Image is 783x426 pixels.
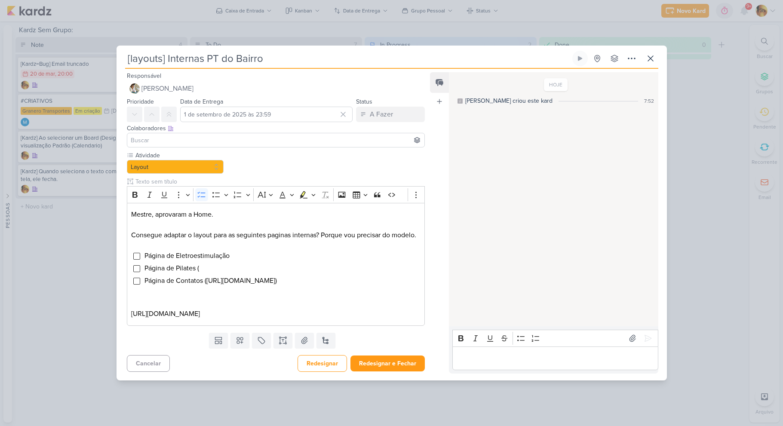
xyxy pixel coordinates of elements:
[370,109,393,120] div: A Fazer
[465,96,553,105] div: [PERSON_NAME] criou este kard
[180,98,223,105] label: Data de Entrega
[127,72,161,80] label: Responsável
[356,98,372,105] label: Status
[141,83,193,94] span: [PERSON_NAME]
[452,330,658,346] div: Editor toolbar
[144,264,199,273] span: Página de Pilates (
[129,83,140,94] img: Raphael Simas
[180,107,353,122] input: Select a date
[127,160,224,174] button: Layout
[131,230,420,240] p: Consegue adaptar o layout para as seguintes paginas internas? Porque vou precisar do modelo.
[131,209,420,220] p: Mestre, aprovaram a Home.
[127,355,170,372] button: Cancelar
[298,355,347,372] button: Redesignar
[144,276,277,285] span: Página de Contatos ([URL][DOMAIN_NAME])
[131,309,420,319] p: [URL][DOMAIN_NAME]
[127,203,425,326] div: Editor editing area: main
[129,135,423,145] input: Buscar
[134,177,425,186] input: Texto sem título
[125,51,571,66] input: Kard Sem Título
[127,124,425,133] div: Colaboradores
[356,107,425,122] button: A Fazer
[452,346,658,370] div: Editor editing area: main
[127,81,425,96] button: [PERSON_NAME]
[350,356,425,371] button: Redesignar e Fechar
[127,98,154,105] label: Prioridade
[127,186,425,203] div: Editor toolbar
[644,97,654,105] div: 7:52
[144,251,230,260] span: Página de Eletroestimulação
[135,151,224,160] label: Atividade
[577,55,583,62] div: Ligar relógio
